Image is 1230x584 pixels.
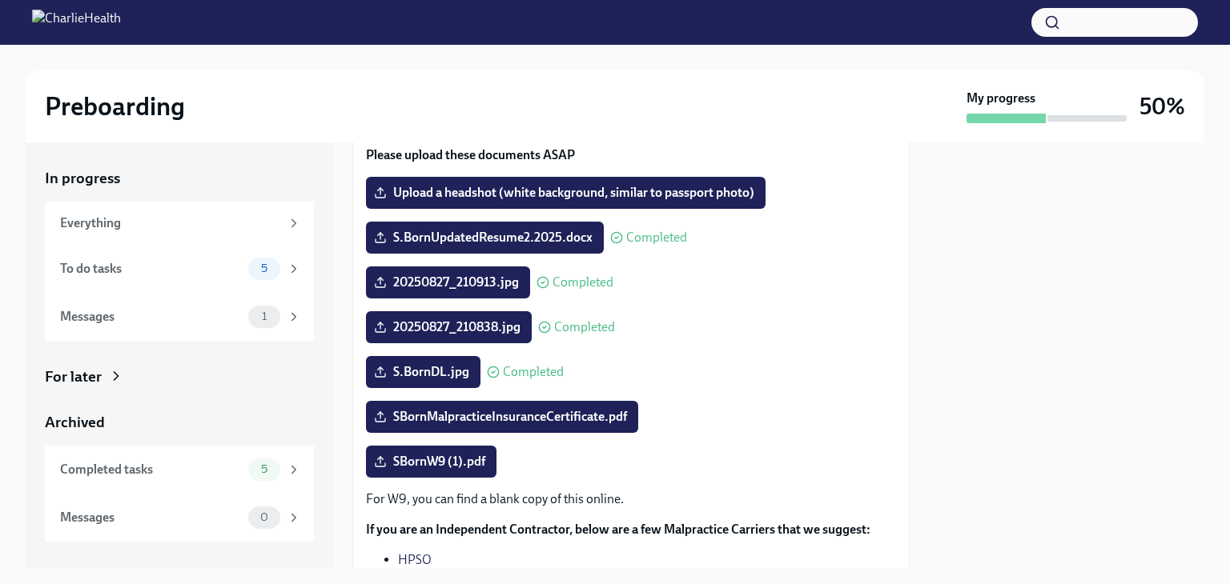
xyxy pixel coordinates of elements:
[60,509,242,526] div: Messages
[553,276,613,289] span: Completed
[45,366,102,387] div: For later
[626,231,687,244] span: Completed
[45,245,314,293] a: To do tasks5
[377,274,519,290] span: 20250827_210913.jpg
[967,90,1035,107] strong: My progress
[45,494,314,542] a: Messages0
[377,409,627,425] span: SBornMalpracticeInsuranceCertificate.pdf
[366,446,496,478] label: SBornW9 (1).pdf
[366,401,638,433] label: SBornMalpracticeInsuranceCertificate.pdf
[60,260,242,278] div: To do tasks
[377,319,521,335] span: 20250827_210838.jpg
[45,366,314,387] a: For later
[252,310,276,322] span: 1
[398,552,432,567] a: HPSO
[554,321,615,334] span: Completed
[32,10,121,35] img: CharlieHealth
[377,230,593,246] span: S.BornUpdatedResume2.2025.docx
[366,222,604,254] label: S.BornUpdatedResume2.2025.docx
[366,356,480,388] label: S.BornDL.jpg
[251,511,278,523] span: 0
[503,366,564,378] span: Completed
[377,364,469,380] span: S.BornDL.jpg
[45,90,185,122] h2: Preboarding
[377,454,485,470] span: SBornW9 (1).pdf
[377,185,754,201] span: Upload a headshot (white background, similar to passport photo)
[251,463,277,475] span: 5
[45,168,314,189] a: In progress
[366,177,766,209] label: Upload a headshot (white background, similar to passport photo)
[251,262,277,274] span: 5
[366,147,575,162] strong: Please upload these documents ASAP
[366,311,532,343] label: 20250827_210838.jpg
[45,293,314,341] a: Messages1
[60,308,242,326] div: Messages
[45,202,314,245] a: Everything
[366,490,896,508] p: For W9, you can find a blank copy of this online.
[1140,92,1185,121] h3: 50%
[60,214,280,232] div: Everything
[366,266,530,298] label: 20250827_210913.jpg
[60,461,242,478] div: Completed tasks
[45,446,314,494] a: Completed tasks5
[366,522,870,537] strong: If you are an Independent Contractor, below are a few Malpractice Carriers that we suggest:
[45,412,314,433] a: Archived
